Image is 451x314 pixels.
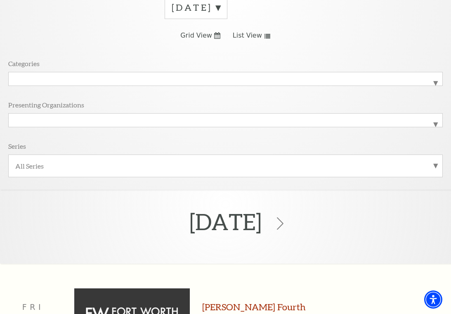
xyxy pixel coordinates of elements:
[233,31,262,40] span: List View
[424,290,442,309] div: Accessibility Menu
[8,59,40,68] p: Categories
[180,31,212,40] span: Grid View
[8,100,84,109] p: Presenting Organizations
[189,196,262,247] h2: [DATE]
[274,217,286,230] svg: Click to view the next month
[8,301,58,313] p: Fri
[8,142,26,150] p: Series
[15,162,436,170] label: All Series
[172,1,220,14] label: [DATE]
